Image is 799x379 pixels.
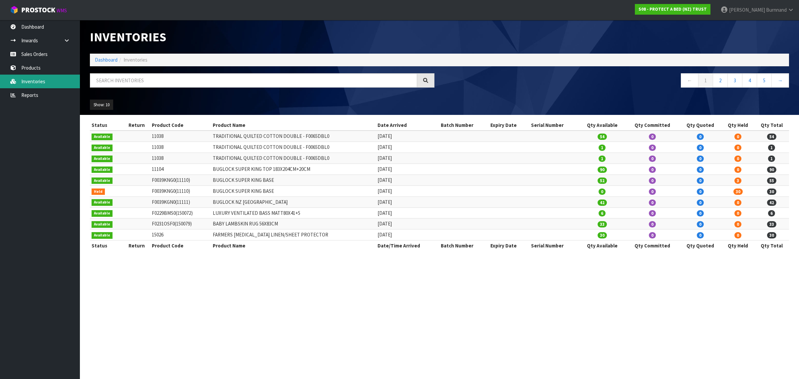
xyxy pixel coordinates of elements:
[211,229,376,240] td: FARMERS [MEDICAL_DATA] LINEN/SHEET PROTECTOR
[649,167,656,173] span: 0
[150,240,211,251] th: Product Code
[767,221,776,227] span: 33
[175,199,190,205] span: (11111)
[679,240,722,251] th: Qty Quoted
[211,142,376,153] td: TRADITIONAL QUILTED COTTON DOUBLE - F0065DBL0
[599,189,606,195] span: 0
[150,218,211,229] td: F0231OSF0
[92,156,113,162] span: Available
[90,100,113,110] button: Show: 10
[489,120,529,131] th: Expiry Date
[733,189,743,195] span: 30
[742,73,757,88] a: 4
[150,153,211,164] td: 11038
[439,240,489,251] th: Batch Number
[211,164,376,175] td: BUGLOCK SUPER KING TOP 183X204CM+20CM
[92,232,113,239] span: Available
[734,167,741,173] span: 0
[92,210,113,217] span: Available
[150,207,211,218] td: F0229BMS0
[649,221,656,227] span: 0
[211,218,376,229] td: BABY LAMBSKIN RUG 56X83CM
[639,6,707,12] strong: S08 - PROTECT A BED (NZ) TRUST
[771,73,789,88] a: →
[754,240,789,251] th: Qty Total
[211,120,376,131] th: Product Name
[697,134,704,140] span: 0
[679,120,722,131] th: Qty Quoted
[698,73,713,88] a: 1
[150,175,211,186] td: F0039KNG0
[649,232,656,238] span: 0
[649,134,656,140] span: 0
[599,156,606,162] span: 1
[439,120,489,131] th: Batch Number
[376,196,439,207] td: [DATE]
[649,199,656,206] span: 0
[444,73,789,90] nav: Page navigation
[21,6,55,14] span: ProStock
[649,189,656,195] span: 0
[150,131,211,142] td: 11038
[734,210,741,216] span: 0
[92,178,113,184] span: Available
[757,73,772,88] a: 5
[727,73,742,88] a: 3
[150,142,211,153] td: 11038
[175,220,192,227] span: (150079)
[529,120,579,131] th: Serial Number
[90,240,123,251] th: Status
[697,156,704,162] span: 0
[734,156,741,162] span: 0
[649,156,656,162] span: 0
[92,199,113,206] span: Available
[579,120,625,131] th: Qty Available
[697,232,704,238] span: 0
[697,189,704,195] span: 0
[489,240,529,251] th: Expiry Date
[626,240,679,251] th: Qty Committed
[626,120,679,131] th: Qty Committed
[10,6,18,14] img: cube-alt.png
[681,73,698,88] a: ←
[376,229,439,240] td: [DATE]
[92,134,113,140] span: Available
[649,145,656,151] span: 0
[95,57,118,63] a: Dashboard
[150,164,211,175] td: 11104
[150,196,211,207] td: F0039KGN0
[768,210,775,216] span: 6
[150,120,211,131] th: Product Code
[376,142,439,153] td: [DATE]
[767,134,776,140] span: 54
[598,167,607,173] span: 90
[734,134,741,140] span: 0
[124,57,147,63] span: Inventories
[768,156,775,162] span: 1
[92,167,113,173] span: Available
[579,240,625,251] th: Qty Available
[376,218,439,229] td: [DATE]
[150,229,211,240] td: 15026
[211,240,376,251] th: Product Name
[722,240,754,251] th: Qty Held
[697,221,704,227] span: 0
[713,73,728,88] a: 2
[376,207,439,218] td: [DATE]
[767,232,776,238] span: 30
[697,210,704,216] span: 0
[598,221,607,227] span: 33
[376,175,439,186] td: [DATE]
[766,7,787,13] span: Burnnand
[598,134,607,140] span: 54
[697,199,704,206] span: 0
[734,232,741,238] span: 0
[150,186,211,196] td: F0039KNG0
[90,120,123,131] th: Status
[175,177,190,183] span: (11110)
[734,199,741,206] span: 0
[697,178,704,184] span: 0
[90,30,434,44] h1: Inventories
[376,153,439,164] td: [DATE]
[211,196,376,207] td: BUGLOCK NZ [GEOGRAPHIC_DATA]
